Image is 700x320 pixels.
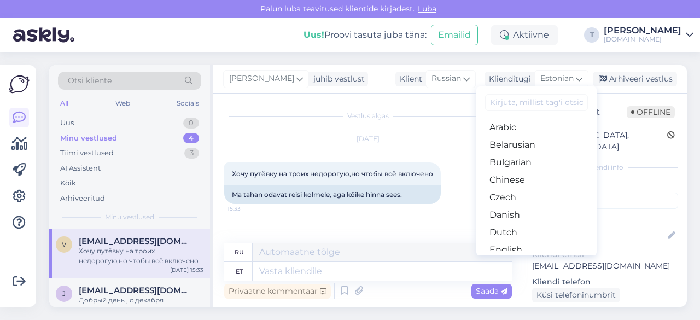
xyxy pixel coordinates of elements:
[532,288,620,302] div: Küsi telefoninumbrit
[304,30,324,40] b: Uus!
[229,73,294,85] span: [PERSON_NAME]
[485,73,531,85] div: Klienditugi
[476,154,597,171] a: Bulgarian
[60,163,101,174] div: AI Assistent
[627,106,675,118] span: Offline
[235,243,244,261] div: ru
[62,240,66,248] span: V
[62,289,66,298] span: j
[532,276,678,288] p: Kliendi telefon
[79,236,192,246] span: Viktoriiaparn@gmail.com
[476,241,597,259] a: English
[60,178,76,189] div: Kõik
[476,224,597,241] a: Dutch
[224,284,331,299] div: Privaatne kommentaar
[113,96,132,110] div: Web
[60,133,117,144] div: Minu vestlused
[476,189,597,206] a: Czech
[79,246,203,266] div: Хочу путёвку на троих недорогую,но чтобы всё включено
[9,74,30,95] img: Askly Logo
[491,25,558,45] div: Aktiivne
[60,118,74,129] div: Uus
[236,262,243,281] div: et
[535,130,667,153] div: [GEOGRAPHIC_DATA], [GEOGRAPHIC_DATA]
[476,206,597,224] a: Danish
[476,136,597,154] a: Belarusian
[532,193,678,209] input: Lisa tag
[540,73,574,85] span: Estonian
[304,28,427,42] div: Proovi tasuta juba täna:
[68,75,112,86] span: Otsi kliente
[309,73,365,85] div: juhib vestlust
[232,170,433,178] span: Хочу путёвку на троих недорогую,но чтобы всё включено
[476,171,597,189] a: Chinese
[60,148,114,159] div: Tiimi vestlused
[604,26,681,35] div: [PERSON_NAME]
[174,96,201,110] div: Socials
[395,73,422,85] div: Klient
[533,230,666,242] input: Lisa nimi
[79,295,203,315] div: Добрый день , с декабря начинаются туры с [GEOGRAPHIC_DATA]
[584,27,599,43] div: T
[184,148,199,159] div: 3
[60,193,105,204] div: Arhiveeritud
[604,26,693,44] a: [PERSON_NAME][DOMAIN_NAME]
[532,249,678,260] p: Kliendi email
[532,179,678,190] p: Kliendi tag'id
[224,185,441,204] div: Ma tahan odavat reisi kolmele, aga kõike hinna sees.
[431,73,461,85] span: Russian
[431,25,478,45] button: Emailid
[224,111,512,121] div: Vestlus algas
[227,205,269,213] span: 15:33
[224,134,512,144] div: [DATE]
[476,286,507,296] span: Saada
[532,162,678,172] div: Kliendi info
[183,133,199,144] div: 4
[485,94,588,111] input: Kirjuta, millist tag'i otsid
[58,96,71,110] div: All
[604,35,681,44] div: [DOMAIN_NAME]
[532,213,678,225] p: Kliendi nimi
[593,72,677,86] div: Arhiveeri vestlus
[532,260,678,272] p: [EMAIL_ADDRESS][DOMAIN_NAME]
[105,212,154,222] span: Minu vestlused
[183,118,199,129] div: 0
[170,266,203,274] div: [DATE] 15:33
[415,4,440,14] span: Luba
[476,119,597,136] a: Arabic
[79,286,192,295] span: jaanus@mail.ru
